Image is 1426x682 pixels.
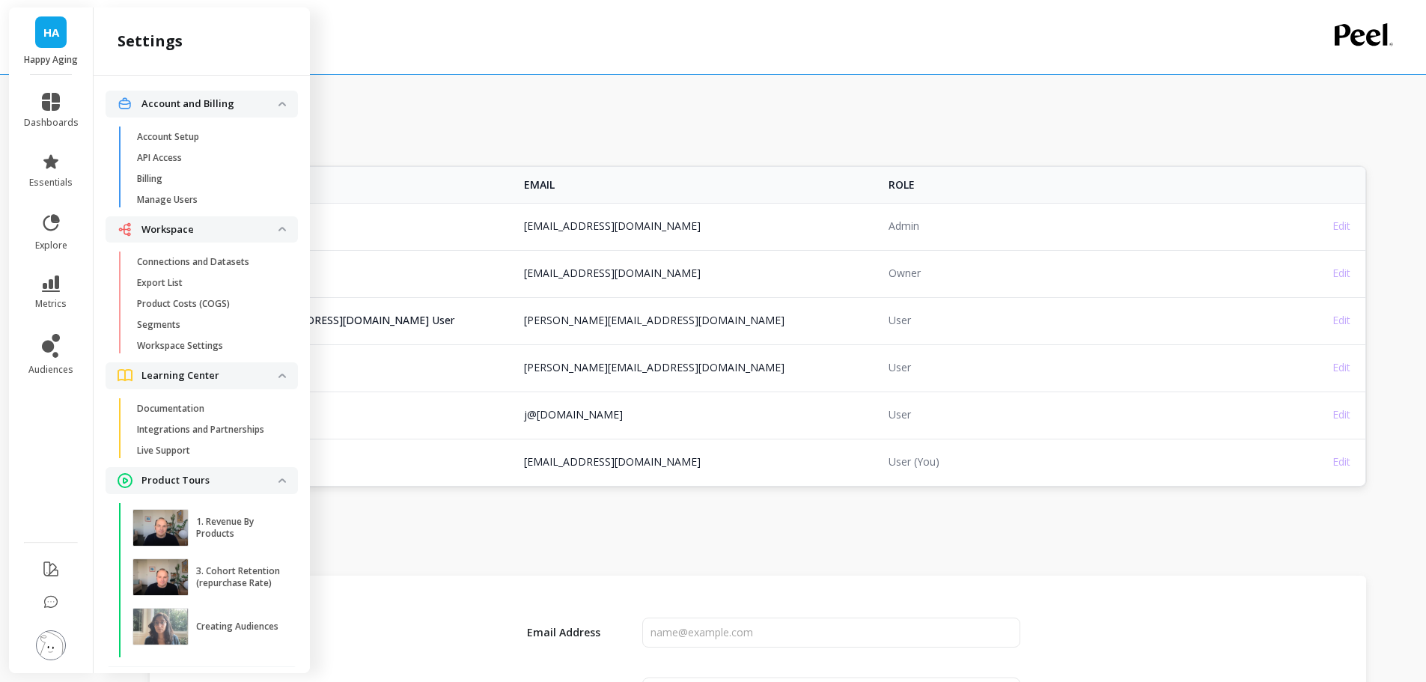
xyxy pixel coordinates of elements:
span: Edit [1332,454,1350,469]
a: [PERSON_NAME][EMAIL_ADDRESS][DOMAIN_NAME] [524,360,784,374]
th: NAME [150,167,515,203]
a: j@[DOMAIN_NAME] [524,407,623,421]
th: EMAIL [515,167,880,203]
td: User [880,392,1244,437]
span: Poli [168,266,506,281]
p: Workspace Settings [137,340,223,352]
span: Edit [1332,407,1350,421]
span: Edit [1332,266,1350,280]
span: HA [43,24,59,41]
img: down caret icon [278,478,286,483]
p: Segments [137,319,180,331]
p: Workspace [141,222,278,237]
p: Integrations and Partnerships [137,424,264,436]
p: Export List [137,277,183,289]
span: [PERSON_NAME] [168,360,506,375]
a: [EMAIL_ADDRESS][DOMAIN_NAME] [524,454,701,469]
p: Documentation [137,403,204,415]
p: Connections and Datasets [137,256,249,268]
td: Owner [880,250,1244,296]
input: name@example.com [642,618,1020,648]
span: Email Address [496,625,600,640]
img: down caret icon [278,374,286,378]
p: Billing [137,173,162,185]
p: Live Support [137,445,190,457]
p: 3. Cohort Retention (repurchase Rate) [196,565,281,589]
img: navigation item icon [118,473,132,488]
img: down caret icon [278,102,286,106]
td: User [880,297,1244,343]
p: API Access [137,152,182,164]
td: User (You) [880,439,1244,484]
span: dashboards [24,117,79,129]
img: profile picture [36,630,66,660]
p: 1. Revenue By Products [196,516,281,540]
p: Account and Billing [141,97,278,112]
span: [PERSON_NAME] [168,454,506,469]
span: [PERSON_NAME][EMAIL_ADDRESS][DOMAIN_NAME] User [168,313,506,328]
th: ROLE [880,167,1244,203]
a: [EMAIL_ADDRESS][DOMAIN_NAME] [524,266,701,280]
p: Happy Aging [24,54,79,66]
img: navigation item icon [118,222,132,237]
span: Edit [1332,313,1350,327]
span: Edit [1332,360,1350,374]
span: [PERSON_NAME] [168,407,506,422]
span: metrics [35,298,67,310]
h1: Users [150,132,1366,153]
a: [EMAIL_ADDRESS][DOMAIN_NAME] [524,219,701,233]
h1: Invite a new user [150,532,1366,553]
p: Product Tours [141,473,278,488]
span: Edit [1332,219,1350,233]
span: audiences [28,364,73,376]
p: Product Costs (COGS) [137,298,230,310]
p: Manage Users [137,194,198,206]
a: [PERSON_NAME][EMAIL_ADDRESS][DOMAIN_NAME] [524,313,784,327]
td: Admin [880,203,1244,249]
span: [PERSON_NAME] [168,219,506,234]
span: explore [35,240,67,252]
td: User [880,344,1244,390]
img: navigation item icon [118,97,132,111]
p: Creating Audiences [196,621,278,633]
h2: settings [118,31,183,52]
img: down caret icon [278,227,286,231]
span: essentials [29,177,73,189]
img: navigation item icon [118,369,132,382]
p: Learning Center [141,368,278,383]
p: Account Setup [137,131,199,143]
